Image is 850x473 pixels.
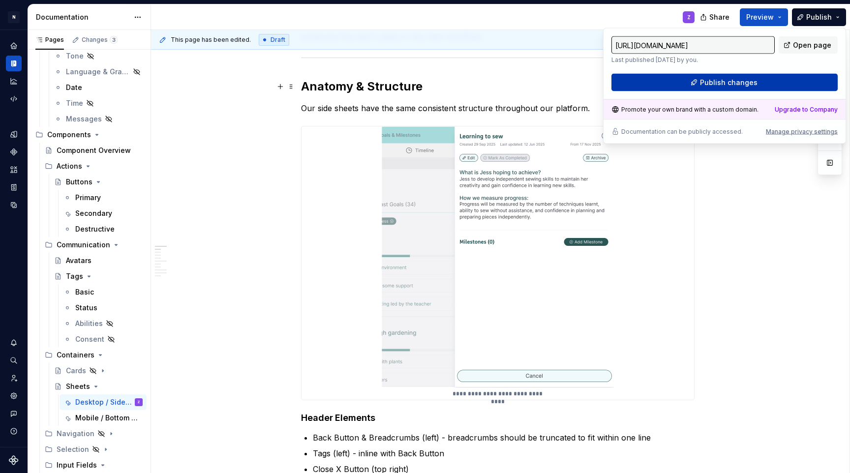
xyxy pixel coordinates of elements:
div: Navigation [57,429,94,439]
a: Language & Grammar [50,64,147,80]
p: Our side sheets have the same consistent structure throughout our platform. [301,102,695,114]
span: Preview [746,12,774,22]
div: Status [75,303,97,313]
div: Navigation [41,426,147,442]
a: Component Overview [41,143,147,158]
div: Buttons [66,177,92,187]
div: Time [66,98,83,108]
h2: Anatomy & Structure [301,79,695,94]
p: Documentation can be publicly accessed. [621,128,743,136]
div: Desktop / Side Sheets [75,397,133,407]
svg: Supernova Logo [9,455,19,465]
div: Changes [82,36,118,44]
div: Communication [57,240,110,250]
div: Containers [57,350,94,360]
button: N [2,6,26,28]
div: Destructive [75,224,115,234]
button: Share [695,8,736,26]
h4: Header Elements [301,412,695,424]
div: Tone [66,51,84,61]
a: Status [60,300,147,316]
div: Avatars [66,256,91,266]
a: Basic [60,284,147,300]
div: Components [31,127,147,143]
div: Containers [41,347,147,363]
div: N [8,11,20,23]
span: Share [709,12,729,22]
div: Documentation [36,12,129,22]
button: Search ⌘K [6,353,22,368]
a: Tags [50,268,147,284]
a: Messages [50,111,147,127]
button: Notifications [6,335,22,351]
a: Buttons [50,174,147,190]
div: Sheets [66,382,90,391]
div: Selection [41,442,147,457]
button: Publish changes [611,74,838,91]
div: Manage privacy settings [766,128,838,136]
span: Open page [793,40,831,50]
div: Z [137,397,140,407]
div: Language & Grammar [66,67,130,77]
a: Tone [50,48,147,64]
span: Publish [806,12,832,22]
div: Messages [66,114,102,124]
div: Upgrade to Company [775,106,838,114]
a: Mobile / Bottom Sheets [60,410,147,426]
div: Actions [57,161,82,171]
div: Basic [75,287,94,297]
a: Analytics [6,73,22,89]
div: Z [687,13,691,21]
a: Components [6,144,22,160]
div: Abilities [75,319,103,328]
a: Desktop / Side SheetsZ [60,394,147,410]
a: Invite team [6,370,22,386]
a: Abilities [60,316,147,331]
a: Primary [60,190,147,206]
a: Date [50,80,147,95]
div: Actions [41,158,147,174]
a: Secondary [60,206,147,221]
a: Cards [50,363,147,379]
span: 3 [110,36,118,44]
button: Contact support [6,406,22,421]
div: Data sources [6,197,22,213]
p: Back Button & Breadcrumbs (left) - breadcrumbs should be truncated to fit within one line [313,432,695,443]
a: Destructive [60,221,147,237]
p: Tags (left) - inline with Back Button [313,447,695,459]
a: Consent [60,331,147,347]
a: Assets [6,162,22,177]
div: Input Fields [57,460,97,470]
a: Settings [6,388,22,404]
a: Design tokens [6,126,22,142]
a: Documentation [6,56,22,71]
div: Input Fields [41,457,147,473]
a: Storybook stories [6,179,22,195]
div: Tags [66,271,83,281]
div: Communication [41,237,147,253]
div: Selection [57,444,89,454]
a: Sheets [50,379,147,394]
button: Preview [740,8,788,26]
div: Mobile / Bottom Sheets [75,413,141,423]
a: Home [6,38,22,54]
a: Avatars [50,253,147,268]
div: Date [66,83,82,92]
span: Publish changes [700,78,758,88]
a: Open page [779,36,838,54]
div: Components [47,130,91,140]
button: Publish [792,8,846,26]
img: 8064a0b5-fded-4d2f-b4a7-9db8aad3c8f3.png [382,126,614,388]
